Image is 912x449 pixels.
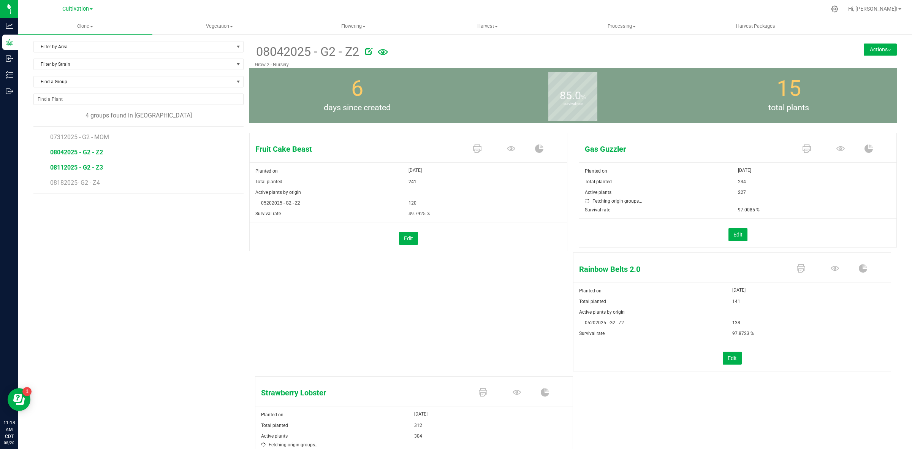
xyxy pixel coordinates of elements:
iframe: Resource center [8,388,30,411]
inline-svg: Outbound [6,87,13,95]
group-info-box: Total number of plants [687,68,891,123]
div: Active plants by origin [250,189,567,196]
span: [DATE] [408,166,422,175]
span: 241 [408,176,416,187]
span: 120 [408,198,416,208]
div: Active plants by origin [573,309,891,316]
button: Edit [728,228,747,241]
span: [DATE] [738,166,751,175]
span: Survival rate [585,207,610,213]
span: 141 [732,296,740,307]
span: [DATE] [414,409,427,419]
span: select [234,41,243,52]
span: 07312025 - G2 - MOM [50,133,109,141]
span: Planted on [261,412,283,417]
inline-svg: Inbound [6,55,13,62]
a: Processing [554,18,689,34]
span: Gas Guzzler [579,143,791,155]
span: Total planted [261,423,288,428]
span: 05202025 - G2 - Z2 [579,320,624,325]
div: 4 groups found in [GEOGRAPHIC_DATA] [33,111,244,120]
span: 49.7925 % [408,208,430,219]
div: Manage settings [830,5,839,13]
span: Rainbow Belts 2.0 [573,263,785,275]
span: Hi, [PERSON_NAME]! [848,6,898,12]
span: 08182025- G2 - Z4 [50,179,100,186]
span: Planted on [255,168,278,174]
p: 11:18 AM CDT [3,419,15,440]
span: Cultivation [62,6,89,12]
span: total plants [681,102,897,114]
span: Filter by Strain [34,59,234,70]
a: Harvest Packages [689,18,823,34]
inline-svg: Analytics [6,22,13,30]
a: Flowering [287,18,421,34]
input: NO DATA FOUND [34,94,243,105]
span: 08042025 - G2 - Z2 [50,149,103,156]
a: Vegetation [152,18,287,34]
button: Edit [399,232,418,245]
group-info-box: Survival rate [471,68,675,123]
span: 227 [738,187,746,198]
span: Total planted [255,179,282,184]
span: 05202025 - G2 - Z2 [255,200,300,206]
span: 97.0085 % [738,205,760,215]
span: Survival rate [579,331,605,336]
span: 97.8723 % [732,328,754,339]
group-info-box: Days since created [255,68,459,123]
button: Actions [864,43,897,56]
span: Vegetation [153,23,286,30]
span: Strawberry Lobster [255,387,467,398]
span: Total planted [585,179,612,184]
inline-svg: Inventory [6,71,13,79]
span: Clone [18,23,152,30]
span: 234 [738,176,746,187]
span: Fetching origin groups... [269,442,318,447]
span: Active plants [585,190,611,195]
span: Filter by Area [34,41,234,52]
span: Survival rate [255,211,281,216]
span: Planted on [585,168,607,174]
span: 312 [414,420,422,431]
span: Find a Group [34,76,234,87]
span: 6 [351,76,363,101]
span: [DATE] [732,286,746,295]
iframe: Resource center unread badge [22,387,32,396]
span: Harvest [421,23,554,30]
span: Flowering [287,23,420,30]
span: 304 [414,431,422,441]
span: 138 [732,317,740,328]
p: 08/20 [3,440,15,446]
span: Harvest Packages [726,23,785,30]
button: Edit [723,352,742,365]
span: Planted on [579,288,602,294]
span: Total planted [579,299,606,304]
span: 15 [777,76,801,101]
span: Fetching origin groups... [592,198,642,204]
span: Processing [555,23,688,30]
a: Clone [18,18,152,34]
span: days since created [249,102,465,114]
span: 08042025 - G2 - Z2 [255,43,359,61]
p: Grow 2 - Nursery [255,61,783,68]
b: survival rate [548,70,597,138]
span: Active plants [261,433,288,439]
span: Fruit Cake Beast [250,143,462,155]
span: 08112025 - G2 - Z3 [50,164,103,171]
a: Harvest [420,18,554,34]
inline-svg: Grow [6,38,13,46]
